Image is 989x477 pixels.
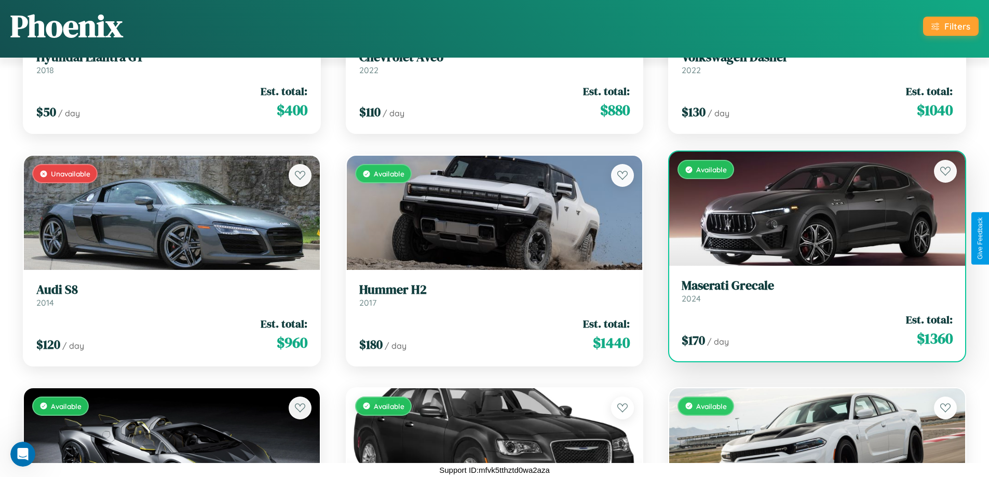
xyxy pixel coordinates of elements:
span: 2017 [359,297,376,308]
span: Unavailable [51,169,90,178]
span: $ 1360 [917,328,953,349]
iframe: Intercom live chat [10,442,35,467]
span: Available [696,165,727,174]
span: 2024 [682,293,701,304]
a: Hummer H22017 [359,282,630,308]
span: Est. total: [261,316,307,331]
a: Hyundai Elantra GT2018 [36,50,307,75]
a: Chevrolet Aveo2022 [359,50,630,75]
span: / day [385,340,407,351]
span: / day [707,336,729,347]
h3: Hummer H2 [359,282,630,297]
div: Filters [944,21,970,32]
h1: Phoenix [10,5,123,47]
span: Available [696,402,727,411]
p: Support ID: mfvk5tthztd0wa2aza [439,463,550,477]
span: Est. total: [906,84,953,99]
h3: Audi S8 [36,282,307,297]
a: Volkswagen Dasher2022 [682,50,953,75]
span: $ 1440 [593,332,630,353]
span: / day [383,108,404,118]
h3: Chevrolet Aveo [359,50,630,65]
span: 2022 [682,65,701,75]
span: $ 400 [277,100,307,120]
span: Est. total: [261,84,307,99]
a: Audi S82014 [36,282,307,308]
span: 2014 [36,297,54,308]
span: 2022 [359,65,378,75]
div: Give Feedback [977,217,984,260]
span: $ 180 [359,336,383,353]
span: $ 880 [600,100,630,120]
span: / day [708,108,729,118]
span: / day [58,108,80,118]
span: Est. total: [583,84,630,99]
span: $ 960 [277,332,307,353]
h3: Volkswagen Dasher [682,50,953,65]
span: Est. total: [583,316,630,331]
span: 2018 [36,65,54,75]
span: Available [51,402,82,411]
h3: Hyundai Elantra GT [36,50,307,65]
span: Available [374,402,404,411]
span: $ 50 [36,103,56,120]
a: Maserati Grecale2024 [682,278,953,304]
span: Est. total: [906,312,953,327]
span: Available [374,169,404,178]
span: $ 130 [682,103,706,120]
span: / day [62,340,84,351]
h3: Maserati Grecale [682,278,953,293]
button: Filters [923,17,979,36]
span: $ 170 [682,332,705,349]
span: $ 120 [36,336,60,353]
span: $ 1040 [917,100,953,120]
span: $ 110 [359,103,381,120]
